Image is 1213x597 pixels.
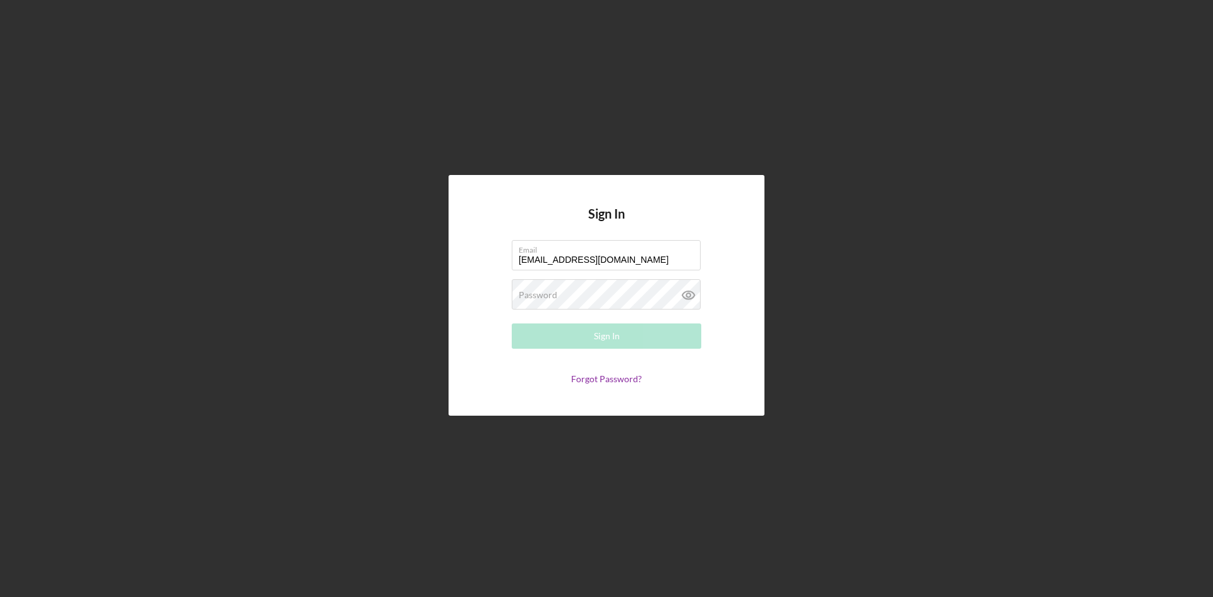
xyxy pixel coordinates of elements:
button: Sign In [512,323,701,349]
h4: Sign In [588,207,625,240]
a: Forgot Password? [571,373,642,384]
label: Email [519,241,701,255]
label: Password [519,290,557,300]
div: Sign In [594,323,620,349]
